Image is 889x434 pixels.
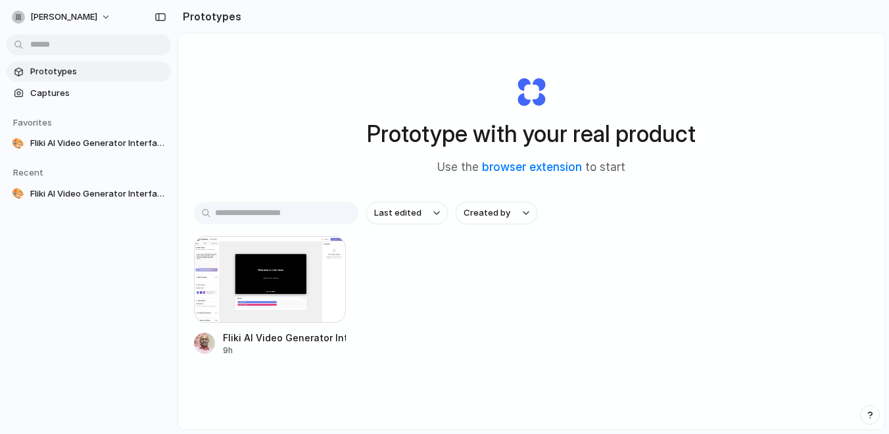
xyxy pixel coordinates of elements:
[374,206,421,220] span: Last edited
[366,202,448,224] button: Last edited
[30,87,166,100] span: Captures
[12,137,25,150] div: 🎨
[7,84,171,103] a: Captures
[7,62,171,82] a: Prototypes
[30,187,166,201] span: Fliki AI Video Generator Interface
[223,331,346,345] div: Fliki AI Video Generator Interface
[482,160,582,174] a: browser extension
[464,206,510,220] span: Created by
[7,133,171,153] a: 🎨Fliki AI Video Generator Interface
[7,7,118,28] button: [PERSON_NAME]
[30,11,97,24] span: [PERSON_NAME]
[437,159,625,176] span: Use the to start
[178,9,241,24] h2: Prototypes
[367,116,696,151] h1: Prototype with your real product
[223,345,346,356] div: 9h
[456,202,537,224] button: Created by
[13,117,52,128] span: Favorites
[194,236,346,356] a: Fliki AI Video Generator InterfaceFliki AI Video Generator Interface9h
[13,167,43,178] span: Recent
[12,187,25,201] div: 🎨
[7,184,171,204] a: 🎨Fliki AI Video Generator Interface
[30,137,166,150] span: Fliki AI Video Generator Interface
[30,65,166,78] span: Prototypes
